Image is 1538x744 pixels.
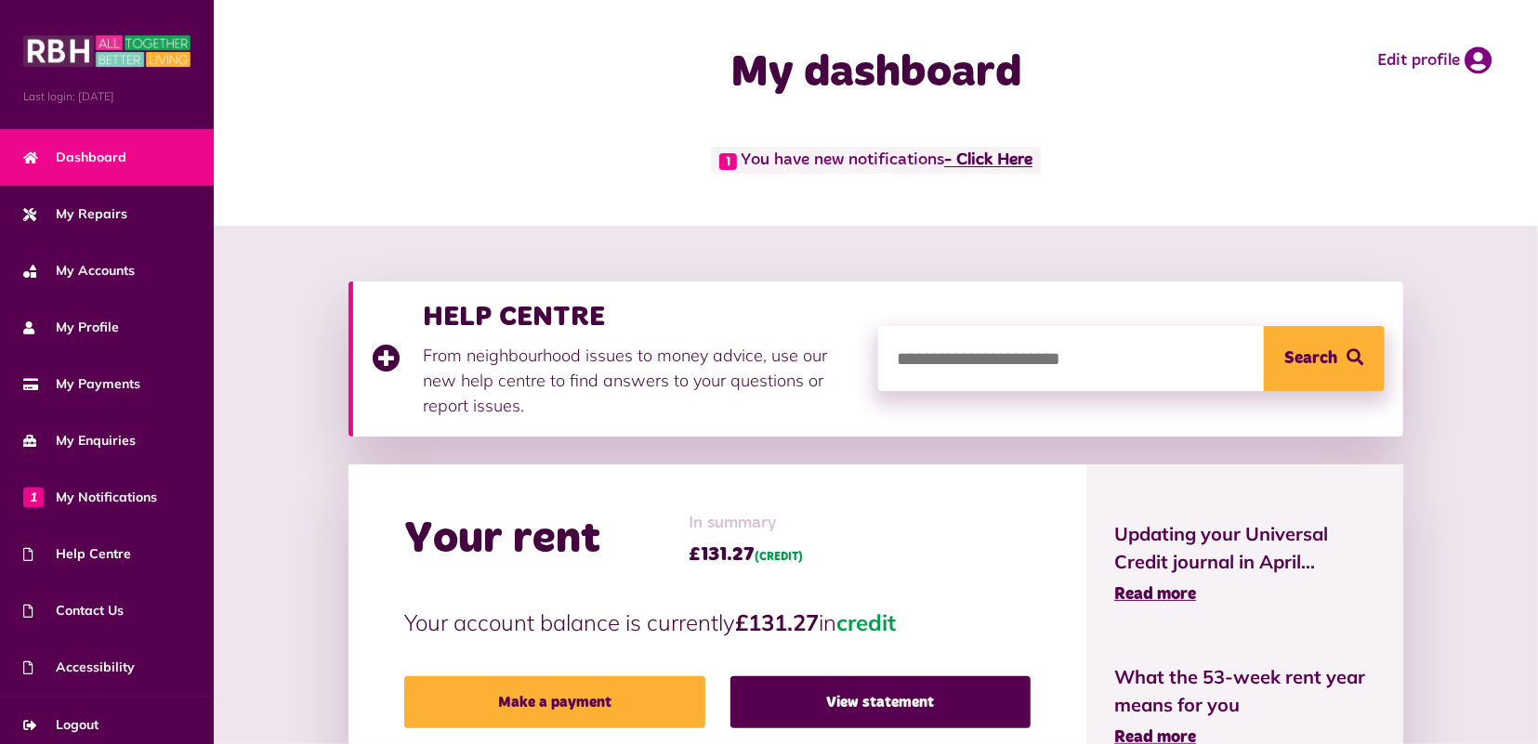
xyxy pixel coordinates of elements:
h2: Your rent [404,513,600,567]
span: Help Centre [23,544,131,564]
span: Search [1284,326,1337,391]
span: Updating your Universal Credit journal in April... [1114,520,1374,576]
a: Updating your Universal Credit journal in April... Read more [1114,520,1374,607]
span: My Enquiries [23,431,136,450]
span: Read more [1114,586,1196,603]
img: MyRBH [23,33,191,70]
a: - Click Here [944,152,1032,169]
span: You have new notifications [711,147,1041,174]
button: Search [1264,326,1385,391]
span: Contact Us [23,601,124,620]
span: Logout [23,715,99,735]
a: Edit profile [1377,46,1492,74]
span: My Accounts [23,261,135,281]
a: Make a payment [404,676,704,728]
span: credit [836,608,896,636]
p: Your account balance is currently in [404,606,1031,639]
span: Dashboard [23,148,126,167]
span: My Profile [23,318,119,337]
span: My Payments [23,374,140,394]
span: 1 [719,153,737,170]
p: From neighbourhood issues to money advice, use our new help centre to find answers to your questi... [423,343,860,418]
a: View statement [730,676,1031,728]
span: My Notifications [23,488,157,507]
span: £131.27 [689,541,803,568]
span: (CREDIT) [755,552,803,563]
h1: My dashboard [563,46,1189,100]
strong: £131.27 [735,608,819,636]
span: My Repairs [23,204,127,224]
span: Last login: [DATE] [23,88,191,105]
span: What the 53-week rent year means for you [1114,663,1374,719]
span: 1 [23,487,44,507]
span: Accessibility [23,658,135,677]
h3: HELP CENTRE [423,300,860,333]
span: In summary [689,511,803,536]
